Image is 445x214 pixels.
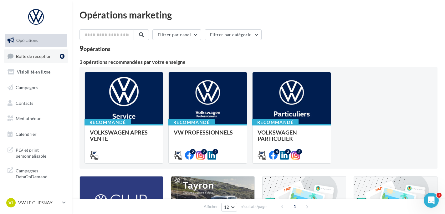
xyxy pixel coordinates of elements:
[16,53,52,59] span: Boîte de réception
[4,128,68,141] a: Calendrier
[8,200,14,206] span: VL
[174,129,233,136] span: VW PROFESSIONNELS
[258,129,297,142] span: VOLKSWAGEN PARTICULIER
[241,204,267,210] span: résultats/page
[79,10,437,19] div: Opérations marketing
[4,164,68,182] a: Campagnes DataOnDemand
[4,81,68,94] a: Campagnes
[285,149,291,155] div: 3
[16,100,33,105] span: Contacts
[16,131,37,137] span: Calendrier
[79,59,437,64] div: 3 opérations recommandées par votre enseigne
[84,46,110,52] div: opérations
[252,119,299,126] div: Recommandé
[4,97,68,110] a: Contacts
[296,149,302,155] div: 2
[4,65,68,79] a: Visibilité en ligne
[212,149,218,155] div: 2
[16,85,38,90] span: Campagnes
[224,205,229,210] span: 12
[16,38,38,43] span: Opérations
[221,203,237,211] button: 12
[4,112,68,125] a: Médiathèque
[152,29,201,40] button: Filtrer par canal
[4,49,68,63] a: Boîte de réception8
[437,193,442,198] span: 1
[79,45,110,52] div: 9
[5,197,67,209] a: VL VW LE CHESNAY
[168,119,215,126] div: Recommandé
[90,129,150,142] span: VOLKSWAGEN APRES-VENTE
[60,54,64,59] div: 8
[16,146,64,159] span: PLV et print personnalisable
[204,204,218,210] span: Afficher
[4,34,68,47] a: Opérations
[16,116,41,121] span: Médiathèque
[18,200,60,206] p: VW LE CHESNAY
[201,149,207,155] div: 2
[424,193,439,208] iframe: Intercom live chat
[4,143,68,162] a: PLV et print personnalisable
[274,149,279,155] div: 4
[205,29,262,40] button: Filtrer par catégorie
[16,166,64,180] span: Campagnes DataOnDemand
[84,119,131,126] div: Recommandé
[290,201,300,211] span: 1
[17,69,50,74] span: Visibilité en ligne
[190,149,196,155] div: 2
